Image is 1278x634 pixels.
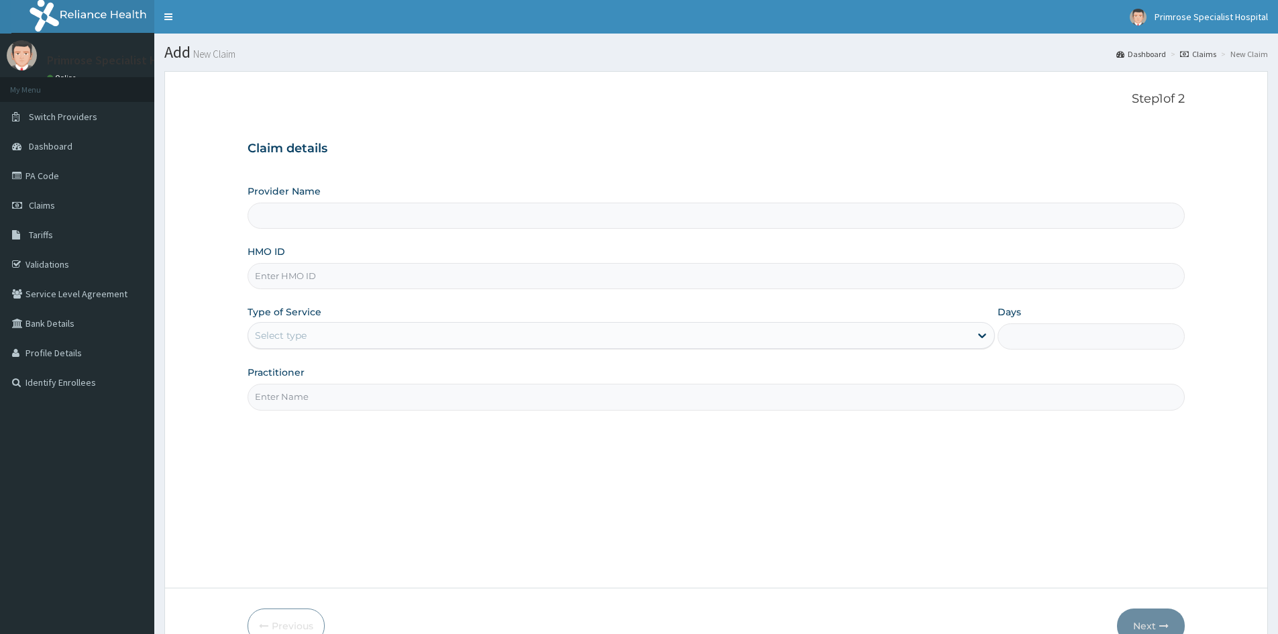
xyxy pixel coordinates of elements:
span: Switch Providers [29,111,97,123]
label: HMO ID [248,245,285,258]
p: Step 1 of 2 [248,92,1185,107]
a: Online [47,73,79,83]
a: Dashboard [1116,48,1166,60]
label: Provider Name [248,184,321,198]
label: Days [998,305,1021,319]
small: New Claim [191,49,235,59]
h3: Claim details [248,142,1185,156]
p: Primrose Specialist Hospital [47,54,194,66]
img: User Image [1130,9,1147,25]
a: Claims [1180,48,1216,60]
label: Type of Service [248,305,321,319]
h1: Add [164,44,1268,61]
span: Dashboard [29,140,72,152]
div: Select type [255,329,307,342]
input: Enter HMO ID [248,263,1185,289]
input: Enter Name [248,384,1185,410]
li: New Claim [1218,48,1268,60]
label: Practitioner [248,366,305,379]
span: Tariffs [29,229,53,241]
span: Claims [29,199,55,211]
span: Primrose Specialist Hospital [1155,11,1268,23]
img: User Image [7,40,37,70]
